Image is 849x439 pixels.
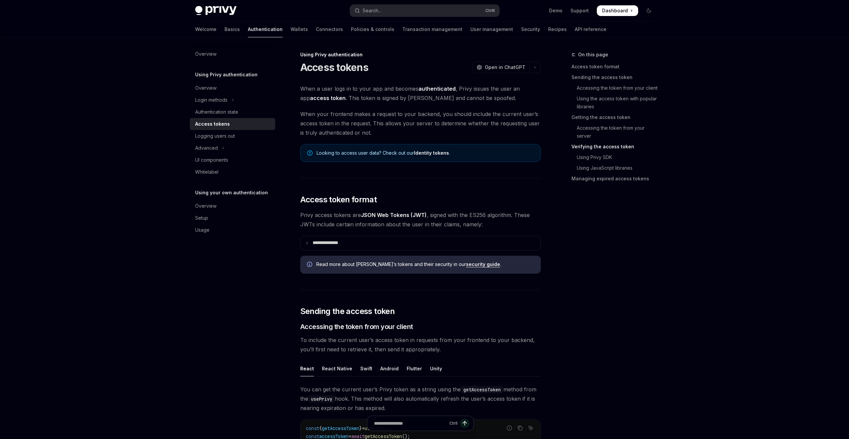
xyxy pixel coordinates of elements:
a: Setup [190,212,275,224]
div: Overview [195,84,217,92]
a: Sending the access token [571,72,660,83]
code: getAccessToken [461,386,503,393]
div: Authentication state [195,108,238,116]
strong: access token [310,95,346,101]
div: Setup [195,214,208,222]
a: Policies & controls [351,21,394,37]
a: API reference [575,21,606,37]
a: Verifying the access token [571,141,660,152]
div: Login methods [195,96,228,104]
span: On this page [578,51,608,59]
h5: Using Privy authentication [195,71,258,79]
a: Overview [190,48,275,60]
a: Connectors [316,21,343,37]
a: Dashboard [597,5,638,16]
button: Toggle dark mode [644,5,654,16]
a: Basics [225,21,240,37]
div: Overview [195,50,217,58]
a: Managing expired access tokens [571,173,660,184]
button: Open search [350,5,499,17]
a: Recipes [548,21,567,37]
a: Welcome [195,21,217,37]
h5: Using your own authentication [195,189,268,197]
a: Identity tokens [414,150,449,156]
div: UI components [195,156,228,164]
a: Whitelabel [190,166,275,178]
a: Accessing the token from your client [571,83,660,93]
span: When a user logs in to your app and becomes , Privy issues the user an app . This token is signed... [300,84,541,103]
button: Toggle Advanced section [190,142,275,154]
div: Flutter [407,361,422,376]
div: React Native [322,361,352,376]
div: Overview [195,202,217,210]
a: User management [470,21,513,37]
div: Access tokens [195,120,230,128]
button: Toggle Login methods section [190,94,275,106]
a: Using JavaScript libraries [571,163,660,173]
div: Swift [360,361,372,376]
span: Access token format [300,194,377,205]
a: JSON Web Tokens (JWT) [361,212,427,219]
a: Demo [549,7,562,14]
a: Authentication state [190,106,275,118]
a: Accessing the token from your server [571,123,660,141]
div: Whitelabel [195,168,219,176]
span: Accessing the token from your client [300,322,413,331]
span: When your frontend makes a request to your backend, you should include the current user’s access ... [300,109,541,137]
a: Using the access token with popular libraries [571,93,660,112]
button: Open in ChatGPT [472,62,529,73]
span: Ctrl K [485,8,495,13]
div: Using Privy authentication [300,51,541,58]
span: Open in ChatGPT [485,64,525,71]
a: Logging users out [190,130,275,142]
a: Getting the access token [571,112,660,123]
a: Usage [190,224,275,236]
span: You can get the current user’s Privy token as a string using the method from the hook. This metho... [300,385,541,413]
code: usePrivy [308,395,335,403]
strong: authenticated [418,85,456,92]
span: Dashboard [602,7,628,14]
a: Authentication [248,21,283,37]
div: Unity [430,361,442,376]
a: Access token format [571,61,660,72]
a: Overview [190,200,275,212]
a: Overview [190,82,275,94]
div: Search... [363,7,381,15]
h1: Access tokens [300,61,368,73]
a: Security [521,21,540,37]
div: Usage [195,226,209,234]
input: Ask a question... [374,416,447,431]
div: Logging users out [195,132,235,140]
span: To include the current user’s access token in requests from your frontend to your backend, you’ll... [300,335,541,354]
a: Using Privy SDK [571,152,660,163]
a: Access tokens [190,118,275,130]
a: security guide [466,261,500,267]
svg: Note [307,150,313,156]
svg: Info [307,262,314,268]
img: dark logo [195,6,237,15]
span: Sending the access token [300,306,395,317]
button: Send message [460,419,469,428]
span: Read more about [PERSON_NAME]’s tokens and their security in our . [316,261,534,268]
a: Transaction management [402,21,462,37]
span: Looking to access user data? Check out our . [317,150,534,156]
div: Android [380,361,399,376]
a: Wallets [291,21,308,37]
div: React [300,361,314,376]
a: Support [570,7,589,14]
span: Privy access tokens are , signed with the ES256 algorithm. These JWTs include certain information... [300,210,541,229]
a: UI components [190,154,275,166]
div: Advanced [195,144,218,152]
